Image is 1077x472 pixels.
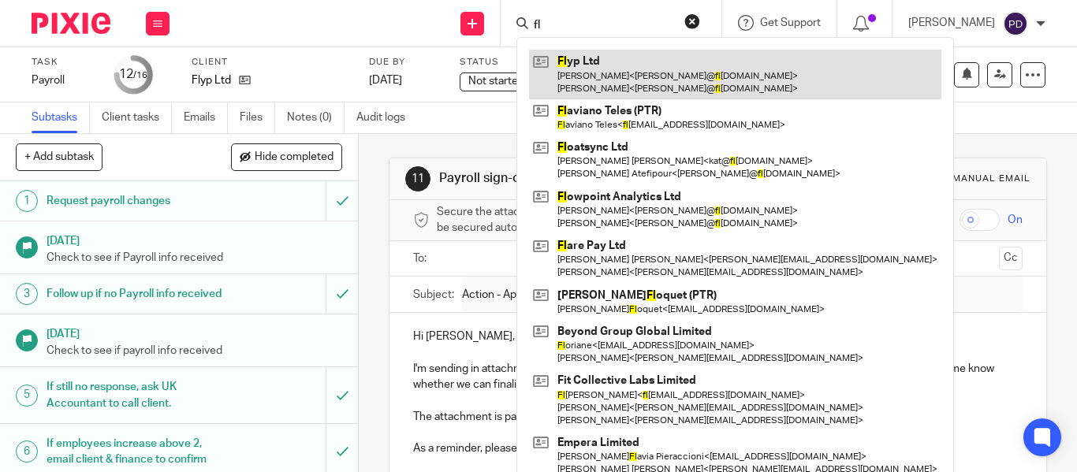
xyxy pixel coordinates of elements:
img: svg%3E [1003,11,1028,36]
p: As a reminder, please note that the PAYE & NIC Taxes are due by the September [413,440,1023,456]
h1: If still no response, ask UK Accountant to call client. [47,375,222,415]
a: Files [240,102,275,133]
div: 1 [16,190,38,212]
div: Manual email [952,173,1030,185]
h1: Payroll sign-off email [439,170,751,187]
div: 6 [16,440,38,463]
button: Clear [684,13,700,29]
p: Hi [PERSON_NAME], [413,329,1023,344]
label: Client [192,56,349,69]
p: [PERSON_NAME] [908,15,995,31]
a: Notes (0) [287,102,345,133]
span: Hide completed [255,151,334,164]
span: Secure the attachments in this message. Files exceeding the size limit (10MB) will be secured aut... [437,204,851,236]
button: + Add subtask [16,143,102,170]
h1: If employees increase above 2, email client & finance to confirm [47,432,222,472]
span: Not started [468,76,524,87]
p: I'm sending in attachment the payroll report for this month. Please review at your earliest conve... [413,361,1023,393]
a: Audit logs [356,102,417,133]
button: Cc [999,247,1023,270]
label: Due by [369,56,440,69]
div: 12 [119,65,147,84]
div: 11 [405,166,430,191]
label: Status [460,56,617,69]
h1: [DATE] [47,322,343,342]
div: Payroll [32,72,95,88]
div: 3 [16,283,38,305]
p: Flyp Ltd [192,72,231,88]
span: On [1008,212,1023,228]
label: Task [32,56,95,69]
p: The attachment is password protected so please use the Payslip Password provided. [413,409,1023,425]
span: [DATE] [369,75,402,86]
h1: [DATE] [47,229,343,249]
h1: Follow up if no Payroll info received [47,282,222,306]
input: Search [532,19,674,33]
img: Pixie [32,13,110,34]
h1: Request payroll changes [47,189,222,213]
a: Emails [184,102,228,133]
label: Subject: [413,287,454,303]
a: Client tasks [102,102,172,133]
p: Check to see if Payroll info received [47,250,343,266]
div: 5 [16,385,38,407]
a: Subtasks [32,102,90,133]
p: Check to see if payroll info received [47,343,343,359]
button: Hide completed [231,143,342,170]
label: To: [413,251,430,266]
span: Get Support [760,17,821,28]
small: /16 [133,71,147,80]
